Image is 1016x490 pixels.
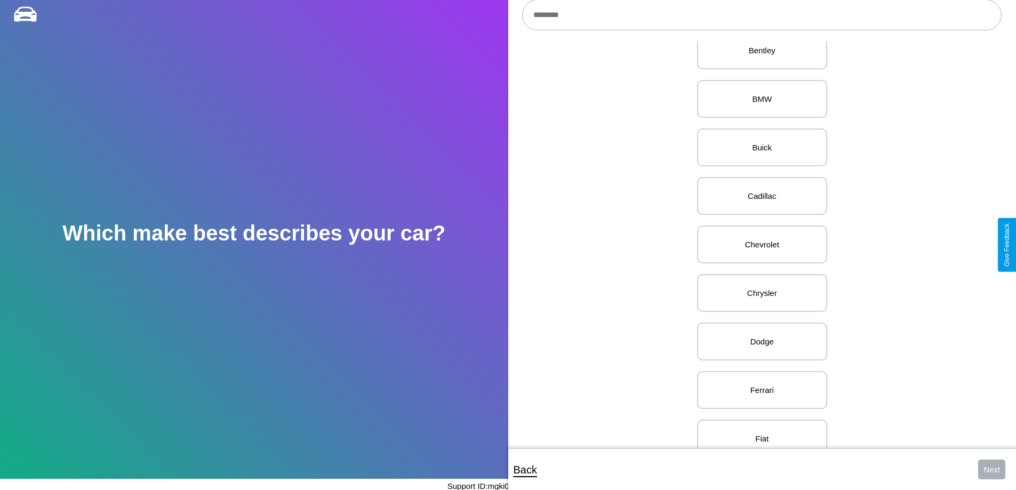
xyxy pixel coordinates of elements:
[62,221,445,245] h2: Which make best describes your car?
[709,383,815,397] p: Ferrari
[709,237,815,252] p: Chevrolet
[709,431,815,446] p: Fiat
[978,460,1005,479] button: Next
[709,189,815,203] p: Cadillac
[1003,223,1011,267] div: Give Feedback
[709,334,815,349] p: Dodge
[709,286,815,300] p: Chrysler
[709,140,815,155] p: Buick
[514,460,537,479] p: Back
[709,92,815,106] p: BMW
[709,43,815,58] p: Bentley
